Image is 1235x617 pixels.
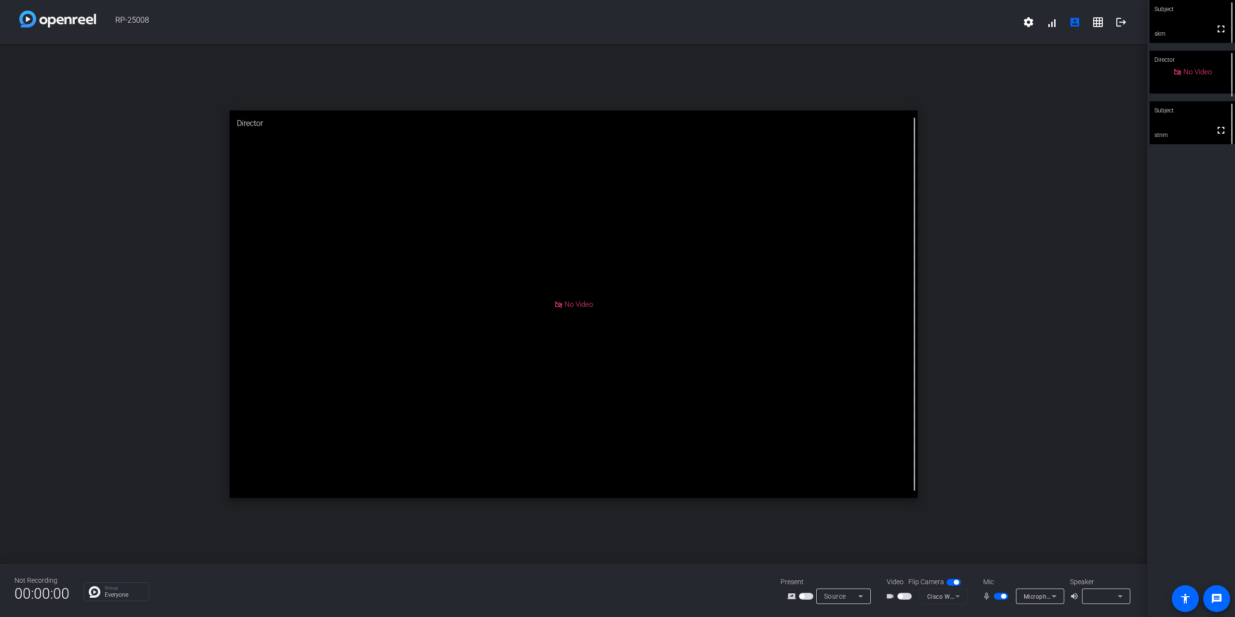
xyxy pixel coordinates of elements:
img: Chat Icon [89,586,100,598]
div: Subject [1150,101,1235,120]
span: 00:00:00 [14,582,69,605]
div: Speaker [1070,577,1128,587]
div: Present [781,577,877,587]
button: signal_cellular_alt [1040,11,1063,34]
mat-icon: mic_none [982,590,994,602]
mat-icon: accessibility [1180,593,1191,604]
p: Everyone [105,592,144,598]
span: Microphone (3- Cisco Webex Desk Camera) (05a6:0023) [1024,592,1182,600]
mat-icon: grid_on [1092,16,1104,28]
mat-icon: screen_share_outline [787,590,799,602]
span: No Video [564,300,593,308]
img: white-gradient.svg [19,11,96,27]
mat-icon: volume_up [1070,590,1082,602]
mat-icon: fullscreen [1215,124,1227,136]
div: Director [230,110,918,137]
mat-icon: logout [1115,16,1127,28]
mat-icon: settings [1023,16,1034,28]
div: Mic [974,577,1070,587]
mat-icon: fullscreen [1215,23,1227,35]
p: Group [105,586,144,590]
div: Director [1150,51,1235,69]
mat-icon: account_box [1069,16,1081,28]
span: Flip Camera [908,577,944,587]
span: Source [824,592,846,600]
span: No Video [1183,68,1212,76]
span: Video [887,577,904,587]
mat-icon: message [1211,593,1222,604]
div: Not Recording [14,576,69,586]
span: RP-25008 [96,11,1017,34]
mat-icon: videocam_outline [886,590,897,602]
